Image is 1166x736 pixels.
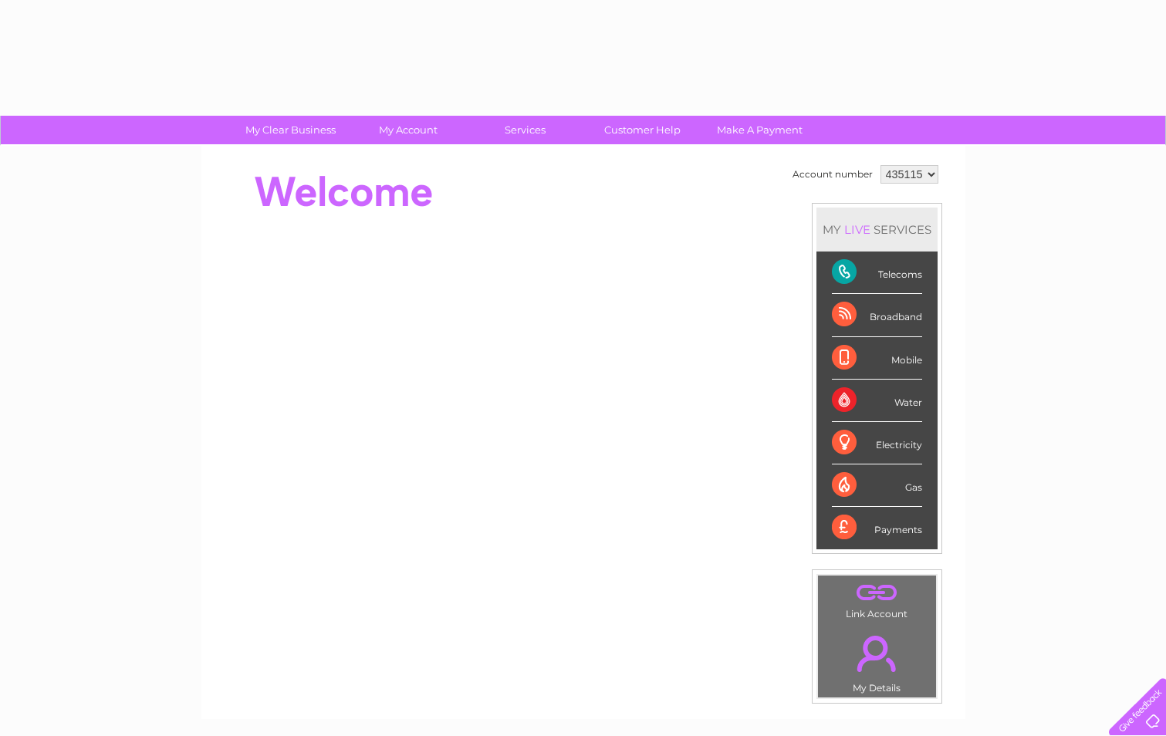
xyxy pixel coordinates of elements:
[227,116,354,144] a: My Clear Business
[461,116,589,144] a: Services
[822,579,932,606] a: .
[832,380,922,422] div: Water
[789,161,877,187] td: Account number
[832,252,922,294] div: Telecoms
[832,507,922,549] div: Payments
[817,575,937,623] td: Link Account
[579,116,706,144] a: Customer Help
[832,337,922,380] div: Mobile
[832,422,922,464] div: Electricity
[841,222,874,237] div: LIVE
[696,116,823,144] a: Make A Payment
[832,464,922,507] div: Gas
[817,623,937,698] td: My Details
[822,626,932,680] a: .
[832,294,922,336] div: Broadband
[816,208,938,252] div: MY SERVICES
[344,116,471,144] a: My Account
